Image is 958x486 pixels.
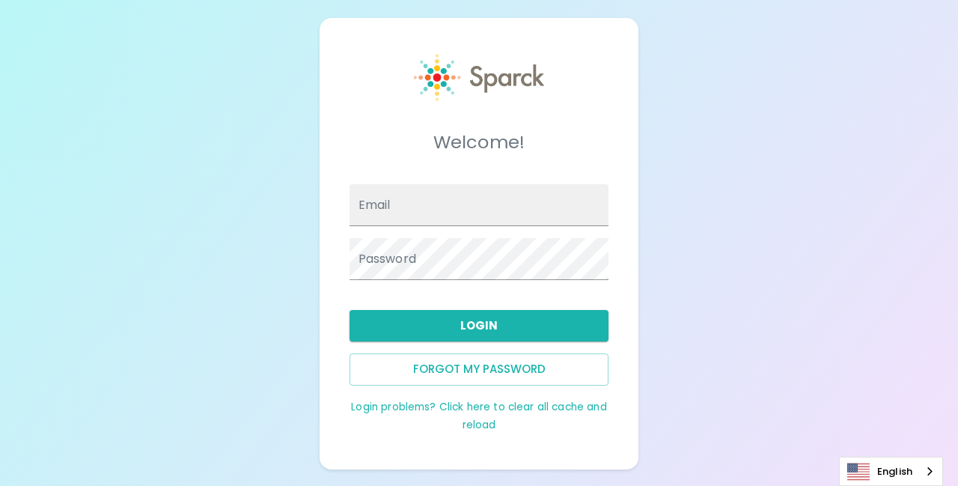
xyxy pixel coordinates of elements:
[414,54,543,101] img: Sparck logo
[840,458,942,485] a: English
[351,400,606,432] a: Login problems? Click here to clear all cache and reload
[350,310,609,341] button: Login
[350,130,609,154] h5: Welcome!
[839,457,943,486] aside: Language selected: English
[839,457,943,486] div: Language
[350,353,609,385] button: Forgot my password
